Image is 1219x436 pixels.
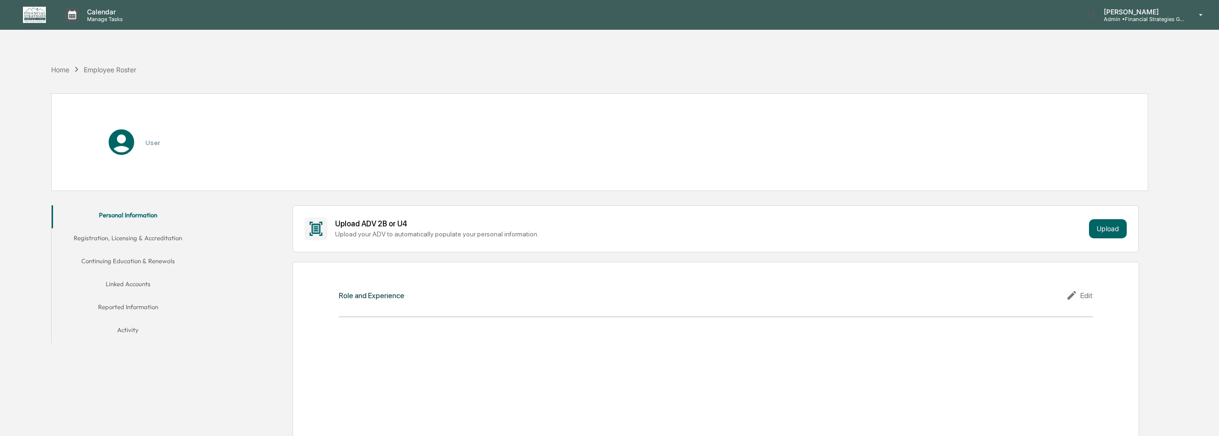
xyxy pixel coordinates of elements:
p: [PERSON_NAME] [1096,8,1185,16]
div: Role and Experience [339,291,404,300]
div: Home [51,66,69,74]
button: Upload [1089,219,1127,238]
button: Registration, Licensing & Accreditation [52,228,205,251]
div: Edit [1066,290,1093,301]
h3: User [145,139,160,146]
div: Employee Roster [84,66,136,74]
button: Activity [52,320,205,343]
button: Continuing Education & Renewals [52,251,205,274]
button: Personal Information [52,205,205,228]
button: Linked Accounts [52,274,205,297]
p: Admin • Financial Strategies Group (FSG) [1096,16,1185,22]
div: Upload your ADV to automatically populate your personal information. [335,230,1085,238]
div: secondary tabs example [52,205,205,343]
div: Upload ADV 2B or U4 [335,219,1085,228]
button: Reported Information [52,297,205,320]
img: logo [23,7,46,23]
p: Manage Tasks [79,16,128,22]
p: Calendar [79,8,128,16]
